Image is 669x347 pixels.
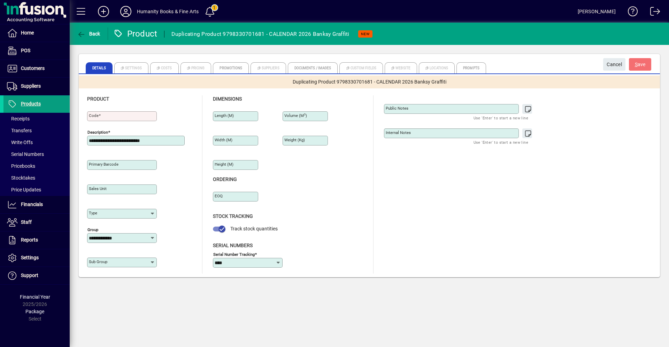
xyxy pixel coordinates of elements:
span: Duplicating Product 9798330701681 - CALENDAR 2026 Banksy Graffiti [293,78,446,86]
app-page-header-button: Back [70,27,108,40]
span: Support [21,273,38,278]
a: Serial Numbers [3,148,70,160]
mat-label: Internal Notes [386,130,411,135]
span: Track stock quantities [230,226,278,231]
span: Customers [21,65,45,71]
div: Humanity Books & Fine Arts [137,6,199,17]
div: [PERSON_NAME] [578,6,616,17]
a: Knowledge Base [623,1,638,24]
span: POS [21,48,30,53]
span: Stocktakes [7,175,35,181]
a: Settings [3,249,70,267]
mat-label: Primary barcode [89,162,118,167]
button: Save [629,58,651,71]
mat-label: Public Notes [386,106,408,111]
mat-hint: Use 'Enter' to start a new line [474,114,528,122]
mat-label: Group [87,227,98,232]
span: S [635,62,638,67]
a: Write Offs [3,136,70,148]
a: Financials [3,196,70,213]
a: Logout [645,1,660,24]
span: Price Updates [7,187,41,192]
div: Product [113,28,157,39]
button: Cancel [603,58,625,71]
mat-label: Height (m) [215,162,233,167]
button: Profile [115,5,137,18]
span: Financial Year [20,294,50,300]
mat-label: Sales unit [89,186,107,191]
span: Stock Tracking [213,213,253,219]
a: Price Updates [3,184,70,196]
span: Settings [21,255,39,260]
a: Staff [3,214,70,231]
span: Reports [21,237,38,243]
span: Products [21,101,41,107]
span: NEW [361,32,370,36]
div: Duplicating Product 9798330701681 - CALENDAR 2026 Banksy Graffiti [171,29,349,40]
a: Home [3,24,70,42]
a: Stocktakes [3,172,70,184]
mat-label: Sub group [89,259,107,264]
span: Suppliers [21,83,41,89]
a: Customers [3,60,70,77]
span: Transfers [7,128,32,133]
span: Ordering [213,176,237,182]
span: Serial Numbers [213,243,253,248]
mat-label: Width (m) [215,137,232,142]
button: Add [92,5,115,18]
button: Back [75,27,102,40]
span: Home [21,30,34,36]
span: Serial Numbers [7,151,44,157]
mat-label: Type [89,211,97,215]
span: Staff [21,219,32,225]
span: Package [25,309,44,314]
mat-label: EOQ [215,194,223,198]
a: Support [3,267,70,284]
a: Reports [3,231,70,249]
mat-label: Weight (Kg) [284,137,305,142]
span: Financials [21,202,43,207]
span: Receipts [7,116,30,121]
mat-label: Serial Number tracking [213,252,255,257]
span: Product [87,96,109,102]
mat-label: Volume (m ) [284,113,307,118]
mat-hint: Use 'Enter' to start a new line [474,138,528,146]
span: ave [635,59,646,70]
mat-label: Code [89,113,99,118]
span: Write Offs [7,140,33,145]
span: Back [77,31,100,37]
a: POS [3,42,70,60]
span: Cancel [607,59,622,70]
a: Suppliers [3,78,70,95]
a: Receipts [3,113,70,125]
a: Transfers [3,125,70,136]
mat-label: Length (m) [215,113,234,118]
mat-label: Description [87,130,108,135]
sup: 3 [304,113,306,116]
span: Dimensions [213,96,242,102]
a: Pricebooks [3,160,70,172]
span: Pricebooks [7,163,35,169]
